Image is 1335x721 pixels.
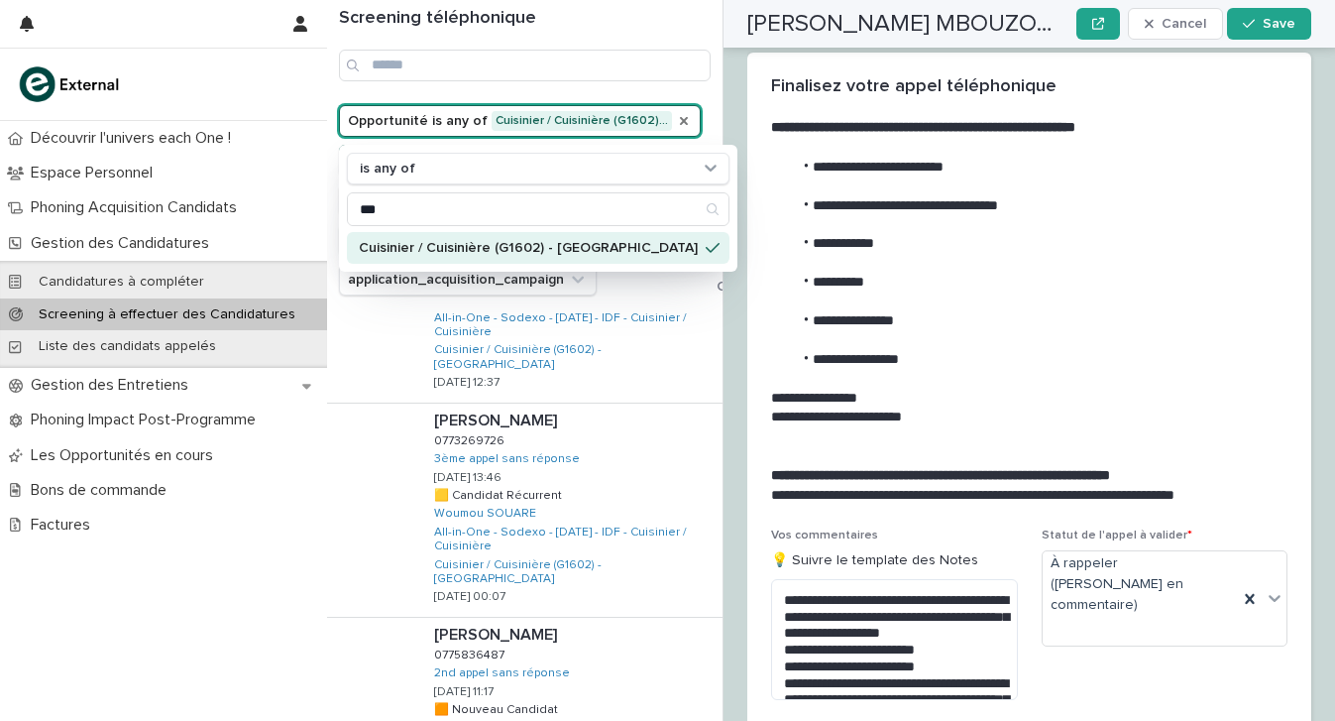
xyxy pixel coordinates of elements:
a: Cuisinier / Cuisinière (G1602) - [GEOGRAPHIC_DATA] [434,343,715,372]
span: Vos commentaires [771,530,878,541]
p: [DATE] 13:46 [434,471,501,485]
a: [PERSON_NAME][PERSON_NAME] 07732697260773269726 3ème appel sans réponse [DATE] 13:46🟨 Candidat Ré... [327,404,723,618]
a: All-in-One - Sodexo - [DATE] - IDF - Cuisinier / Cuisinière [434,526,715,554]
p: Gestion des Candidatures [23,234,225,253]
img: bc51vvfgR2QLHU84CWIQ [16,64,125,104]
h2: Finalisez votre appel téléphonique [771,76,1057,98]
p: [DATE] 00:07 [434,590,505,604]
span: À rappeler ([PERSON_NAME] en commentaire) [1051,553,1231,615]
p: Les Opportunités en cours [23,446,229,465]
a: Cuisinier / Cuisinière (G1602) - [GEOGRAPHIC_DATA] [434,558,715,587]
span: Save [1263,17,1295,31]
p: 0775836487 [434,645,508,662]
span: Clear all filters [717,280,811,294]
a: Woumou SOUARE [434,507,536,521]
a: All-in-One - Sodexo - [DATE] - IDF - Cuisinier / Cuisinière [434,311,715,340]
p: Candidatures à compléter [23,274,220,291]
p: [PERSON_NAME] [434,622,561,645]
button: Save [1227,8,1311,40]
h2: Roxane ZEMBOUROU MBOUZOUNGONDA [747,10,1068,39]
p: Cuisinier / Cuisinière (G1602) - [GEOGRAPHIC_DATA] [359,241,698,255]
p: Liste des candidats appelés [23,338,232,355]
p: 0773269726 [434,430,508,448]
p: 🟧 Nouveau Candidat [434,699,562,717]
p: Espace Personnel [23,164,168,182]
p: Découvrir l'univers each One ! [23,129,247,148]
button: Opportunité [339,105,701,137]
div: Search [347,192,729,226]
span: Statut de l'appel à valider [1042,530,1192,541]
button: Cancel [1128,8,1223,40]
p: 🟨 Candidat Récurrent [434,485,566,503]
a: 3ème appel sans réponse [434,452,580,466]
p: Gestion des Entretiens [23,376,204,395]
p: is any of [360,161,415,178]
span: Cancel [1162,17,1206,31]
button: Clear all filters [701,280,811,294]
a: 2nd appel sans réponse [434,666,570,680]
p: [PERSON_NAME] [434,408,561,430]
p: [DATE] 11:17 [434,685,494,699]
h1: Screening téléphonique [339,8,711,30]
p: Factures [23,516,106,535]
p: Phoning Acquisition Candidats [23,198,253,217]
input: Search [348,193,728,225]
p: [DATE] 12:37 [434,376,500,390]
button: application_acquisition_campaign [339,264,597,296]
p: Phoning Impact Post-Programme [23,411,272,429]
p: Bons de commande [23,481,182,500]
input: Search [339,50,711,81]
p: Screening à effectuer des Candidatures [23,306,311,323]
p: 💡 Suivre le template des Notes [771,550,1018,571]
